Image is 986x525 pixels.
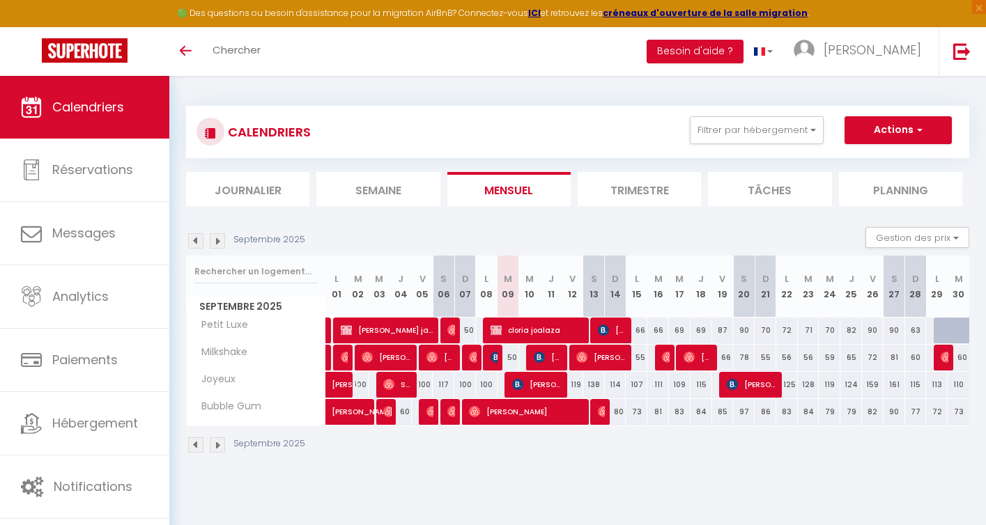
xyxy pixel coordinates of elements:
[669,399,691,425] div: 83
[819,399,840,425] div: 79
[884,256,905,318] th: 27
[569,272,576,285] abbr: V
[862,345,884,370] div: 72
[186,172,309,206] li: Journalier
[862,256,884,318] th: 26
[905,399,927,425] div: 77
[712,318,734,343] div: 87
[326,372,348,398] a: [PERSON_NAME]
[733,345,755,370] div: 78
[926,372,948,398] div: 113
[412,256,433,318] th: 05
[840,372,862,398] div: 124
[398,272,403,285] abbr: J
[839,172,962,206] li: Planning
[440,272,447,285] abbr: S
[605,372,626,398] div: 114
[691,399,712,425] div: 84
[447,317,454,343] span: [PERSON_NAME]
[727,371,777,398] span: [PERSON_NAME]
[776,318,798,343] div: 72
[865,227,969,248] button: Gestion des prix
[826,272,834,285] abbr: M
[840,399,862,425] div: 79
[776,345,798,370] div: 56
[798,372,819,398] div: 128
[187,297,325,317] span: Septembre 2025
[383,398,390,425] span: [PERSON_NAME]
[369,256,390,318] th: 03
[819,345,840,370] div: 59
[316,172,440,206] li: Semaine
[528,7,541,19] a: ICI
[52,98,124,116] span: Calendriers
[862,372,884,398] div: 159
[491,317,584,343] span: cloria joalaza
[870,272,876,285] abbr: V
[326,399,348,425] a: [PERSON_NAME]
[669,372,691,398] div: 109
[935,272,939,285] abbr: L
[11,6,53,47] button: Ouvrir le widget de chat LiveChat
[798,399,819,425] div: 84
[785,272,789,285] abbr: L
[755,318,776,343] div: 70
[647,40,744,63] button: Besoin d'aide ?
[804,272,812,285] abbr: M
[433,256,454,318] th: 06
[341,344,348,370] span: [PERSON_NAME]
[926,256,948,318] th: 29
[498,345,519,370] div: 50
[819,318,840,343] div: 70
[519,256,541,318] th: 10
[741,272,747,285] abbr: S
[712,345,734,370] div: 66
[669,318,691,343] div: 69
[626,345,647,370] div: 55
[819,372,840,398] div: 119
[635,272,639,285] abbr: L
[224,116,311,148] h3: CALENDRIERS
[454,372,476,398] div: 100
[733,318,755,343] div: 90
[583,372,605,398] div: 138
[948,399,969,425] div: 73
[941,344,948,370] span: [PERSON_NAME]
[598,317,626,343] span: [PERSON_NAME]
[454,318,476,343] div: 50
[798,318,819,343] div: 71
[426,398,433,425] span: [PERSON_NAME]
[469,344,476,370] span: [PERSON_NAME]
[491,344,498,370] span: [PERSON_NAME]
[202,27,271,76] a: Chercher
[691,256,712,318] th: 18
[334,272,339,285] abbr: L
[708,172,831,206] li: Tâches
[576,344,626,370] span: [PERSON_NAME]
[905,372,927,398] div: 115
[891,272,898,285] abbr: S
[691,318,712,343] div: 69
[926,399,948,425] div: 72
[189,372,241,387] span: Joyeux
[691,372,712,398] div: 115
[698,272,704,285] abbr: J
[733,256,755,318] th: 20
[354,272,362,285] abbr: M
[819,256,840,318] th: 24
[476,256,498,318] th: 08
[755,345,776,370] div: 55
[626,318,647,343] div: 66
[884,399,905,425] div: 90
[798,345,819,370] div: 56
[824,41,921,58] span: [PERSON_NAME]
[647,256,669,318] th: 16
[52,351,118,368] span: Paiements
[712,256,734,318] th: 19
[332,364,364,391] span: [PERSON_NAME]
[504,272,512,285] abbr: M
[433,372,454,398] div: 117
[955,272,963,285] abbr: M
[189,318,252,333] span: Petit Luxe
